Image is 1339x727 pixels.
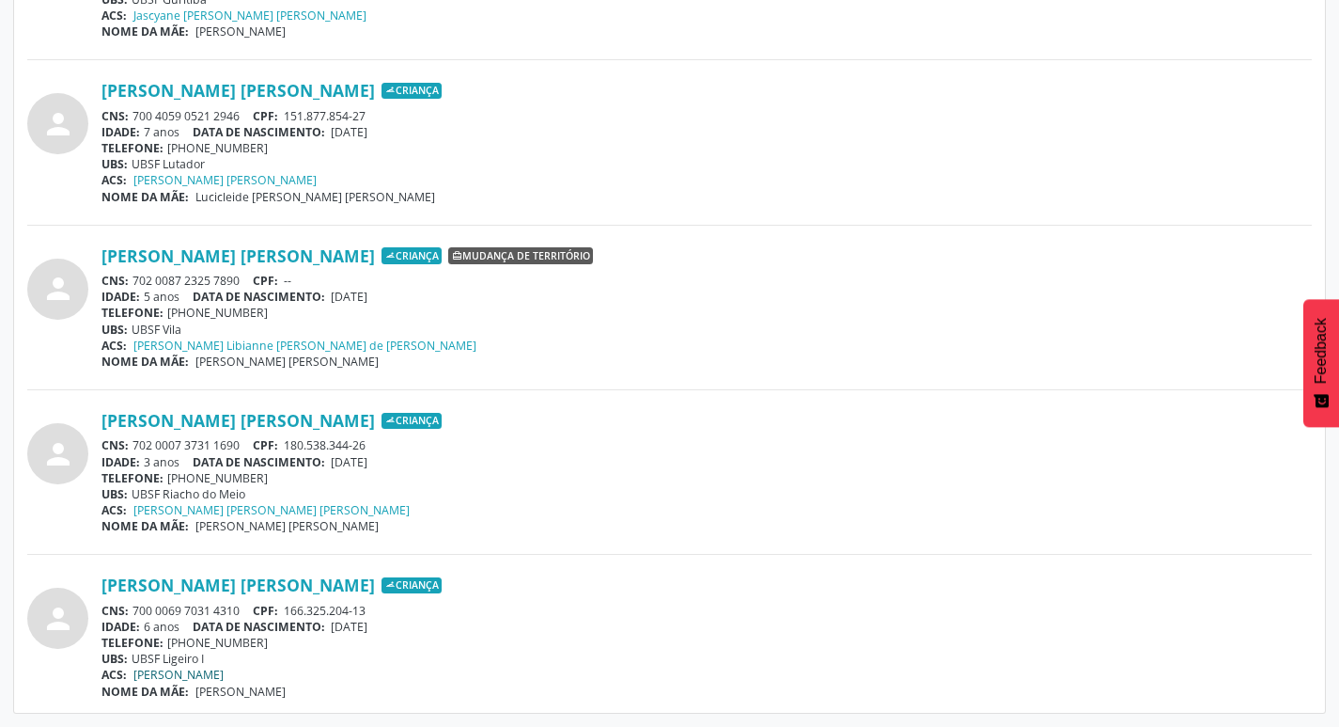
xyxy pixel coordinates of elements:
span: ACS: [101,502,127,518]
div: [PHONE_NUMBER] [101,470,1312,486]
span: CPF: [253,603,278,619]
span: ACS: [101,8,127,24]
span: -- [284,273,291,289]
span: Lucicleide [PERSON_NAME] [PERSON_NAME] [195,189,435,205]
span: [DATE] [331,124,367,140]
a: [PERSON_NAME] [PERSON_NAME] [133,172,317,188]
span: DATA DE NASCIMENTO: [193,454,325,470]
span: NOME DA MÃE: [101,24,189,40]
div: UBSF Lutador [101,156,1312,172]
span: IDADE: [101,454,140,470]
div: 5 anos [101,289,1312,305]
span: NOME DA MÃE: [101,189,189,205]
div: [PHONE_NUMBER] [101,305,1312,321]
span: IDADE: [101,289,140,305]
span: DATA DE NASCIMENTO: [193,289,325,305]
span: NOME DA MÃE: [101,684,189,700]
a: [PERSON_NAME] [PERSON_NAME] [PERSON_NAME] [133,502,410,518]
span: Mudança de território [448,247,593,264]
span: TELEFONE: [101,470,163,486]
span: ACS: [101,172,127,188]
span: [DATE] [331,454,367,470]
i: person [41,602,75,636]
span: [DATE] [331,289,367,305]
i: person [41,107,75,141]
span: 151.877.854-27 [284,108,366,124]
div: [PHONE_NUMBER] [101,635,1312,651]
span: TELEFONE: [101,305,163,321]
span: 180.538.344-26 [284,437,366,453]
span: CNS: [101,108,129,124]
a: [PERSON_NAME] [PERSON_NAME] [101,575,375,595]
span: CPF: [253,437,278,453]
span: IDADE: [101,124,140,140]
div: UBSF Vila [101,322,1312,338]
span: TELEFONE: [101,140,163,156]
span: UBS: [101,322,128,338]
span: Criança [381,83,442,100]
span: [PERSON_NAME] [PERSON_NAME] [195,354,379,370]
span: [PERSON_NAME] [195,684,286,700]
span: Criança [381,577,442,594]
span: NOME DA MÃE: [101,354,189,370]
span: TELEFONE: [101,635,163,651]
div: 702 0087 2325 7890 [101,273,1312,289]
div: 3 anos [101,454,1312,470]
span: IDADE: [101,619,140,635]
span: Feedback [1313,318,1330,384]
span: Criança [381,413,442,430]
a: [PERSON_NAME] [PERSON_NAME] [101,80,375,101]
span: CNS: [101,603,129,619]
a: Jascyane [PERSON_NAME] [PERSON_NAME] [133,8,366,24]
button: Feedback - Mostrar pesquisa [1303,299,1339,427]
span: ACS: [101,338,127,354]
div: 6 anos [101,619,1312,635]
div: UBSF Riacho do Meio [101,486,1312,502]
span: NOME DA MÃE: [101,518,189,534]
span: [PERSON_NAME] [PERSON_NAME] [195,518,379,534]
span: UBS: [101,156,128,172]
div: [PHONE_NUMBER] [101,140,1312,156]
div: 702 0007 3731 1690 [101,437,1312,453]
span: CPF: [253,273,278,289]
a: [PERSON_NAME] [PERSON_NAME] [101,245,375,266]
i: person [41,437,75,471]
span: CNS: [101,437,129,453]
span: DATA DE NASCIMENTO: [193,619,325,635]
div: 7 anos [101,124,1312,140]
span: [DATE] [331,619,367,635]
a: [PERSON_NAME] [133,667,224,683]
span: Criança [381,247,442,264]
span: DATA DE NASCIMENTO: [193,124,325,140]
span: 166.325.204-13 [284,603,366,619]
span: CNS: [101,273,129,289]
div: 700 0069 7031 4310 [101,603,1312,619]
a: [PERSON_NAME] Libianne [PERSON_NAME] de [PERSON_NAME] [133,338,476,354]
span: CPF: [253,108,278,124]
span: UBS: [101,486,128,502]
span: [PERSON_NAME] [195,24,286,40]
div: 700 4059 0521 2946 [101,108,1312,124]
a: [PERSON_NAME] [PERSON_NAME] [101,410,375,431]
span: ACS: [101,667,127,683]
i: person [41,272,75,306]
span: UBS: [101,651,128,667]
div: UBSF Ligeiro I [101,651,1312,667]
